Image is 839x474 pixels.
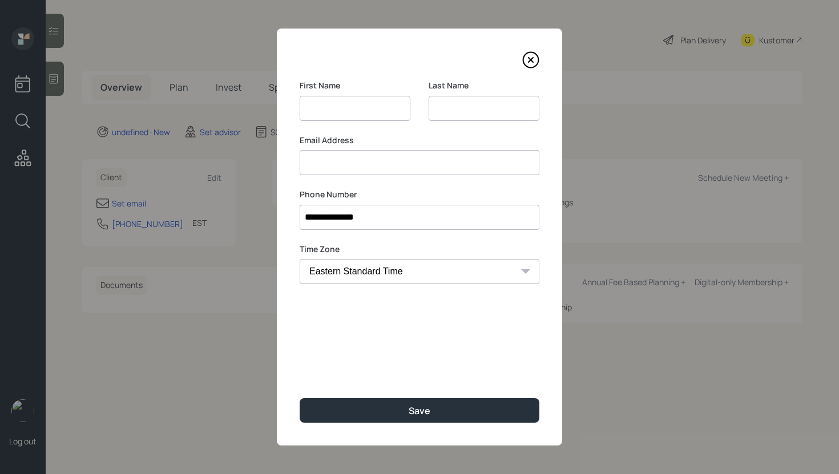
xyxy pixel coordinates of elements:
label: Time Zone [300,244,539,255]
label: Phone Number [300,189,539,200]
label: First Name [300,80,410,91]
label: Last Name [429,80,539,91]
label: Email Address [300,135,539,146]
div: Save [409,404,430,417]
button: Save [300,398,539,423]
